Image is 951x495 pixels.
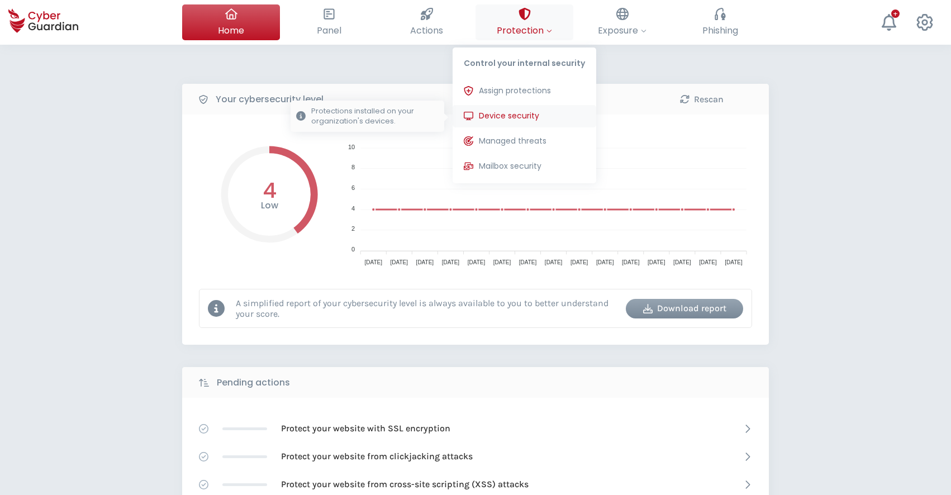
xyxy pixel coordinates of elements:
[351,205,355,212] tspan: 4
[702,23,738,37] span: Phishing
[570,259,588,265] tspan: [DATE]
[281,478,529,491] p: Protect your website from cross-site scripting (XSS) attacks
[311,106,439,126] p: Protections installed on your organization's devices.
[891,9,900,18] div: +
[725,259,743,265] tspan: [DATE]
[453,155,596,178] button: Mailbox security
[453,130,596,153] button: Managed threats
[643,89,760,109] button: Rescan
[281,450,473,463] p: Protect your website from clickjacking attacks
[622,259,640,265] tspan: [DATE]
[391,259,408,265] tspan: [DATE]
[351,164,355,170] tspan: 8
[652,93,752,106] div: Rescan
[317,23,341,37] span: Panel
[648,259,665,265] tspan: [DATE]
[479,135,546,147] span: Managed threats
[479,160,541,172] span: Mailbox security
[453,105,596,127] button: Device securityProtections installed on your organization's devices.
[453,47,596,74] p: Control your internal security
[236,298,617,319] p: A simplified report of your cybersecurity level is always available to you to better understand y...
[479,85,551,97] span: Assign protections
[416,259,434,265] tspan: [DATE]
[182,4,280,40] button: Home
[519,259,537,265] tspan: [DATE]
[671,4,769,40] button: Phishing
[476,4,573,40] button: ProtectionControl your internal securityAssign protectionsDevice securityProtections installed on...
[573,4,671,40] button: Exposure
[699,259,717,265] tspan: [DATE]
[410,23,443,37] span: Actions
[281,422,450,435] p: Protect your website with SSL encryption
[468,259,486,265] tspan: [DATE]
[378,4,476,40] button: Actions
[673,259,691,265] tspan: [DATE]
[493,259,511,265] tspan: [DATE]
[216,93,324,106] b: Your cybersecurity level
[596,259,614,265] tspan: [DATE]
[351,246,355,253] tspan: 0
[479,110,539,122] span: Device security
[280,4,378,40] button: Panel
[634,302,735,315] div: Download report
[348,144,355,150] tspan: 10
[365,259,383,265] tspan: [DATE]
[453,80,596,102] button: Assign protections
[442,259,460,265] tspan: [DATE]
[626,299,743,318] button: Download report
[217,376,290,389] b: Pending actions
[598,23,646,37] span: Exposure
[351,184,355,191] tspan: 6
[497,23,552,37] span: Protection
[545,259,563,265] tspan: [DATE]
[218,23,244,37] span: Home
[351,225,355,232] tspan: 2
